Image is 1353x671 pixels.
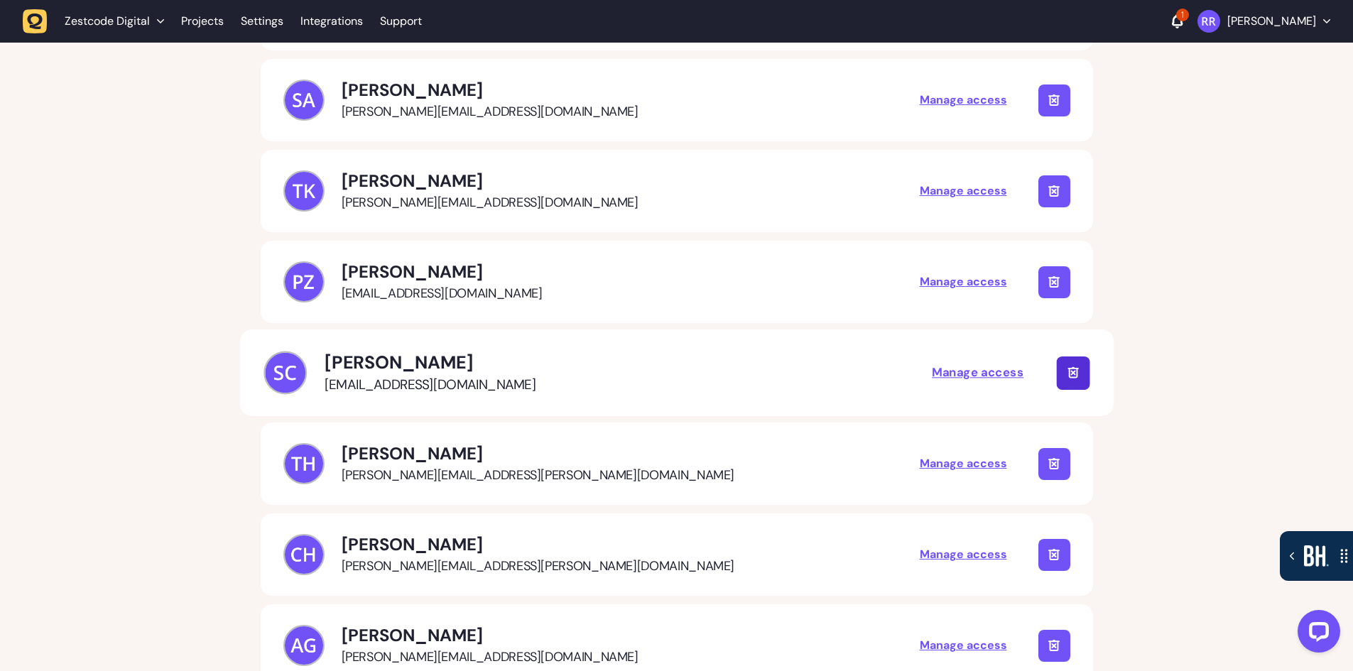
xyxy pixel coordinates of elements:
p: sarah.c@chaosdesign.com [342,102,639,121]
h4: [PERSON_NAME] [342,261,543,283]
iframe: LiveChat chat widget [1286,604,1346,664]
div: 1 [1176,9,1189,21]
div: Manage access [920,92,1007,109]
h4: [PERSON_NAME] [342,624,639,647]
div: Manage access [920,546,1007,563]
p: andrew.garfield@thomasridley.co.uk [342,647,639,667]
a: Integrations [300,9,363,34]
h4: [PERSON_NAME] [342,442,735,465]
button: [PERSON_NAME] [1197,10,1330,33]
a: Support [380,14,422,28]
div: Manage access [920,637,1007,654]
h4: [PERSON_NAME] [342,533,735,556]
p: salvador@sazy.com [325,374,536,395]
p: [PERSON_NAME] [1227,14,1316,28]
p: html.dev.88@gmail.com [342,283,543,303]
button: Zestcode Digital [23,9,173,34]
h4: [PERSON_NAME] [342,79,639,102]
h4: [PERSON_NAME] [325,351,536,375]
p: tom@zestcode.digital [342,192,639,212]
div: Manage access [920,273,1007,290]
span: Zestcode Digital [65,14,150,28]
h4: [PERSON_NAME] [342,170,639,192]
div: Manage access [920,455,1007,472]
div: Manage access [932,364,1023,381]
a: Settings [241,9,283,34]
p: Tim.Hill@thomasridley.co.uk [342,465,735,485]
a: Projects [181,9,224,34]
div: Manage access [920,182,1007,200]
img: Riki-leigh Robinson [1197,10,1220,33]
p: chris.linetty@thomasridley.co.uk [342,556,735,576]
